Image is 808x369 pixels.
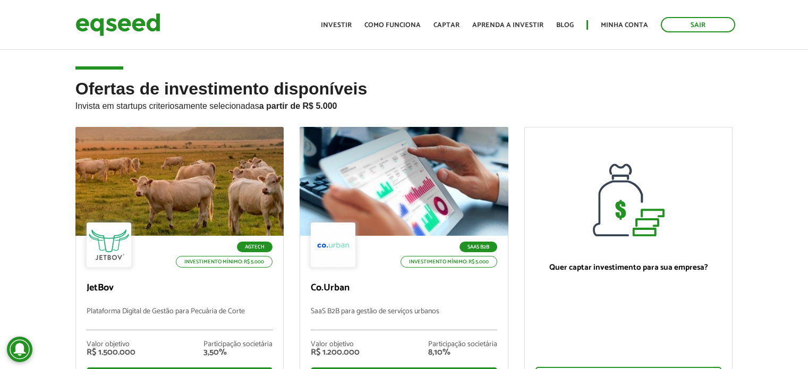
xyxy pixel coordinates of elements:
[311,282,497,294] p: Co.Urban
[176,256,273,268] p: Investimento mínimo: R$ 5.000
[311,341,360,348] div: Valor objetivo
[75,11,160,39] img: EqSeed
[311,307,497,330] p: SaaS B2B para gestão de serviços urbanos
[433,22,460,29] a: Captar
[75,98,733,111] p: Invista em startups criteriosamente selecionadas
[428,348,497,357] div: 8,10%
[535,263,722,272] p: Quer captar investimento para sua empresa?
[75,80,733,127] h2: Ofertas de investimento disponíveis
[428,341,497,348] div: Participação societária
[87,348,135,357] div: R$ 1.500.000
[203,348,273,357] div: 3,50%
[237,242,273,252] p: Agtech
[472,22,543,29] a: Aprenda a investir
[601,22,648,29] a: Minha conta
[87,307,273,330] p: Plataforma Digital de Gestão para Pecuária de Corte
[87,282,273,294] p: JetBov
[311,348,360,357] div: R$ 1.200.000
[259,101,337,110] strong: a partir de R$ 5.000
[364,22,421,29] a: Como funciona
[556,22,574,29] a: Blog
[321,22,352,29] a: Investir
[87,341,135,348] div: Valor objetivo
[203,341,273,348] div: Participação societária
[661,17,735,32] a: Sair
[460,242,497,252] p: SaaS B2B
[401,256,497,268] p: Investimento mínimo: R$ 5.000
